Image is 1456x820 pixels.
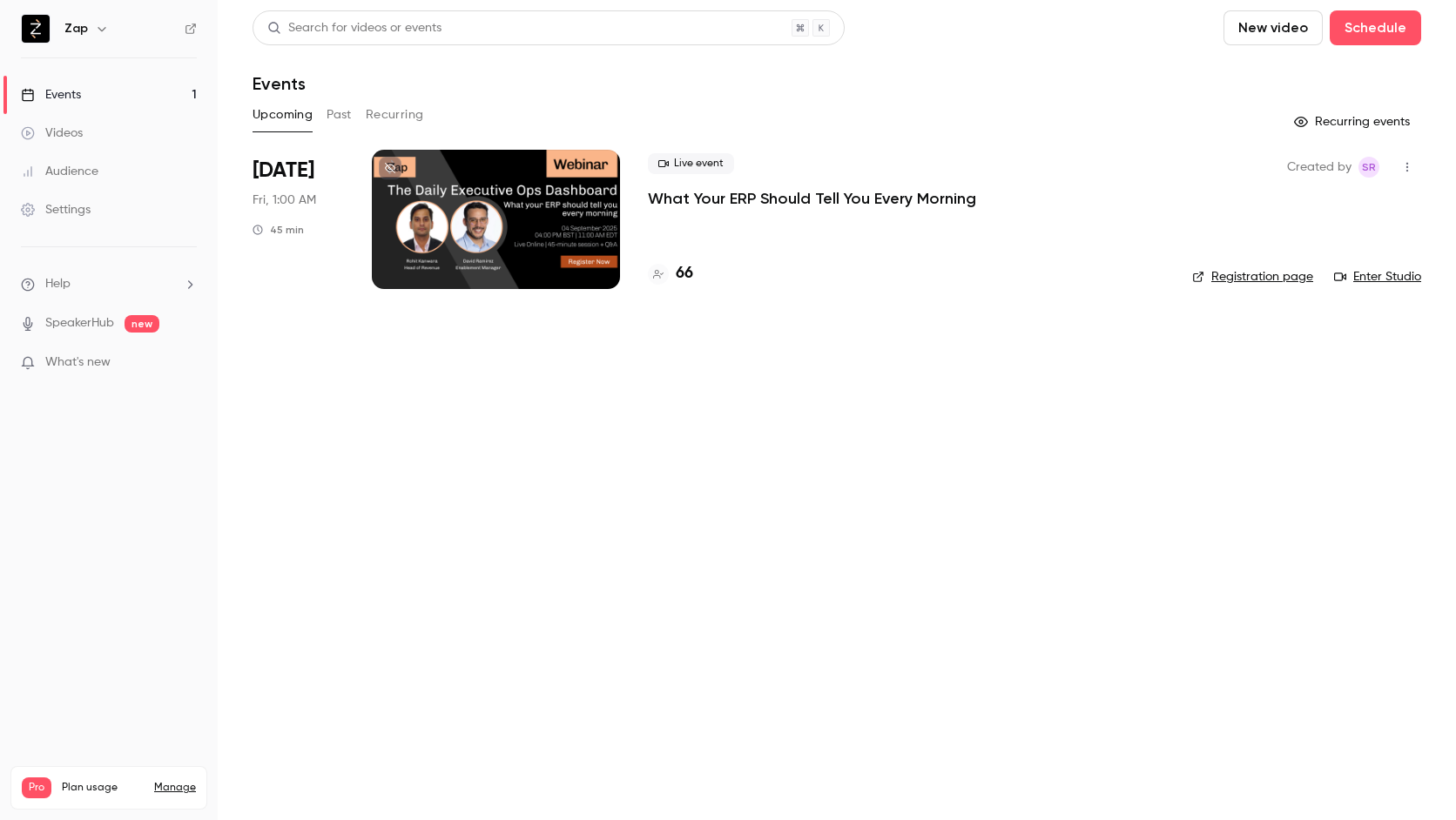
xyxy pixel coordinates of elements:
a: 66 [648,262,693,286]
h1: Events [253,73,306,94]
span: Live event [648,153,734,174]
div: Sep 4 Thu, 4:00 PM (Europe/London) [253,150,344,289]
div: Audience [21,163,98,180]
span: Pro [22,777,51,798]
button: Past [327,101,352,129]
a: Registration page [1192,268,1313,286]
span: Simon Ryan [1358,157,1379,178]
div: Search for videos or events [267,19,442,37]
button: New video [1223,10,1323,45]
span: new [125,315,159,333]
button: Upcoming [253,101,313,129]
span: SR [1362,157,1376,178]
a: Enter Studio [1334,268,1421,286]
li: help-dropdown-opener [21,275,197,293]
a: What Your ERP Should Tell You Every Morning [648,188,976,209]
div: Events [21,86,81,104]
span: Plan usage [62,781,144,795]
div: Settings [21,201,91,218]
iframe: Noticeable Trigger [176,355,197,371]
button: Recurring events [1286,108,1421,136]
span: Fri, 1:00 AM [253,192,316,209]
span: Created by [1287,157,1352,178]
span: Help [45,275,71,293]
button: Recurring [366,101,424,129]
a: SpeakerHub [45,314,114,333]
span: [DATE] [253,157,314,185]
div: 45 min [253,223,304,237]
div: Videos [21,124,83,142]
button: Schedule [1330,10,1421,45]
a: Manage [154,781,196,795]
span: What's new [45,353,111,372]
h6: Zap [64,20,88,37]
h4: 66 [676,262,693,286]
img: Zap [22,15,50,43]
